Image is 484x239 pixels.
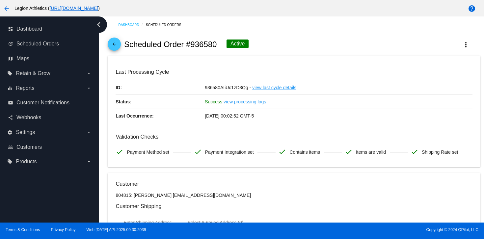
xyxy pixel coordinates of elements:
a: map Maps [8,53,92,64]
h3: Validation Checks [116,134,472,140]
i: arrow_drop_down [86,86,92,91]
i: chevron_left [94,19,104,30]
h2: Scheduled Order #936580 [124,40,217,49]
p: 804815: [PERSON_NAME] [EMAIL_ADDRESS][DOMAIN_NAME] [116,193,472,198]
span: Dashboard [16,26,42,32]
h3: Last Processing Cycle [116,69,472,75]
span: Copyright © 2024 QPilot, LLC [248,227,478,232]
span: Scheduled Orders [16,41,59,47]
a: email Customer Notifications [8,97,92,108]
span: Maps [16,56,29,62]
i: settings [7,130,13,135]
a: Scheduled Orders [146,20,187,30]
i: email [8,100,13,105]
a: [URL][DOMAIN_NAME] [50,6,98,11]
span: Shipping Rate set [422,145,458,159]
a: Terms & Conditions [6,227,40,232]
i: share [8,115,13,120]
span: Retain & Grow [16,70,50,76]
a: view processing logs [224,95,266,109]
i: equalizer [7,86,13,91]
i: arrow_drop_down [86,159,92,164]
span: Success [205,99,222,104]
p: ID: [116,81,205,94]
a: dashboard Dashboard [8,24,92,34]
div: Enter Shipping Address [123,220,172,225]
i: arrow_drop_down [86,71,92,76]
a: Dashboard [118,20,146,30]
h3: Customer Shipping [116,203,472,209]
mat-icon: check [194,148,202,156]
span: Customers [16,144,42,150]
p: Last Occurrence: [116,109,205,123]
span: [DATE] 00:02:52 GMT-5 [205,113,254,119]
i: arrow_drop_down [86,130,92,135]
span: Customer Notifications [16,100,69,106]
div: Active [227,40,249,48]
i: update [8,41,13,46]
mat-icon: check [345,148,353,156]
a: share Webhooks [8,112,92,123]
i: local_offer [7,71,13,76]
span: Legion Athletics ( ) [14,6,100,11]
mat-icon: check [411,148,418,156]
mat-icon: check [116,148,123,156]
a: Privacy Policy [51,227,76,232]
span: Settings [16,129,35,135]
span: Items are valid [356,145,386,159]
span: Reports [16,85,34,91]
span: Payment Integration set [205,145,254,159]
div: Select A Saved Address (0) [188,220,244,225]
mat-icon: arrow_back [110,42,118,50]
i: map [8,56,13,61]
p: Status: [116,95,205,109]
h3: Customer [116,181,472,187]
span: Products [16,159,37,165]
mat-icon: arrow_back [3,5,11,13]
i: local_offer [7,159,13,164]
span: Payment Method set [127,145,169,159]
span: Webhooks [16,115,41,120]
a: people_outline Customers [8,142,92,152]
i: dashboard [8,26,13,32]
a: Web:[DATE] API:2025.09.30.2039 [87,227,146,232]
a: update Scheduled Orders [8,39,92,49]
mat-icon: check [278,148,286,156]
span: 936580AIiUc1zD3Qg - [205,85,251,90]
i: people_outline [8,145,13,150]
span: Contains items [289,145,320,159]
a: view last cycle details [252,81,296,94]
mat-icon: more_vert [462,41,470,49]
mat-icon: help [468,5,476,13]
